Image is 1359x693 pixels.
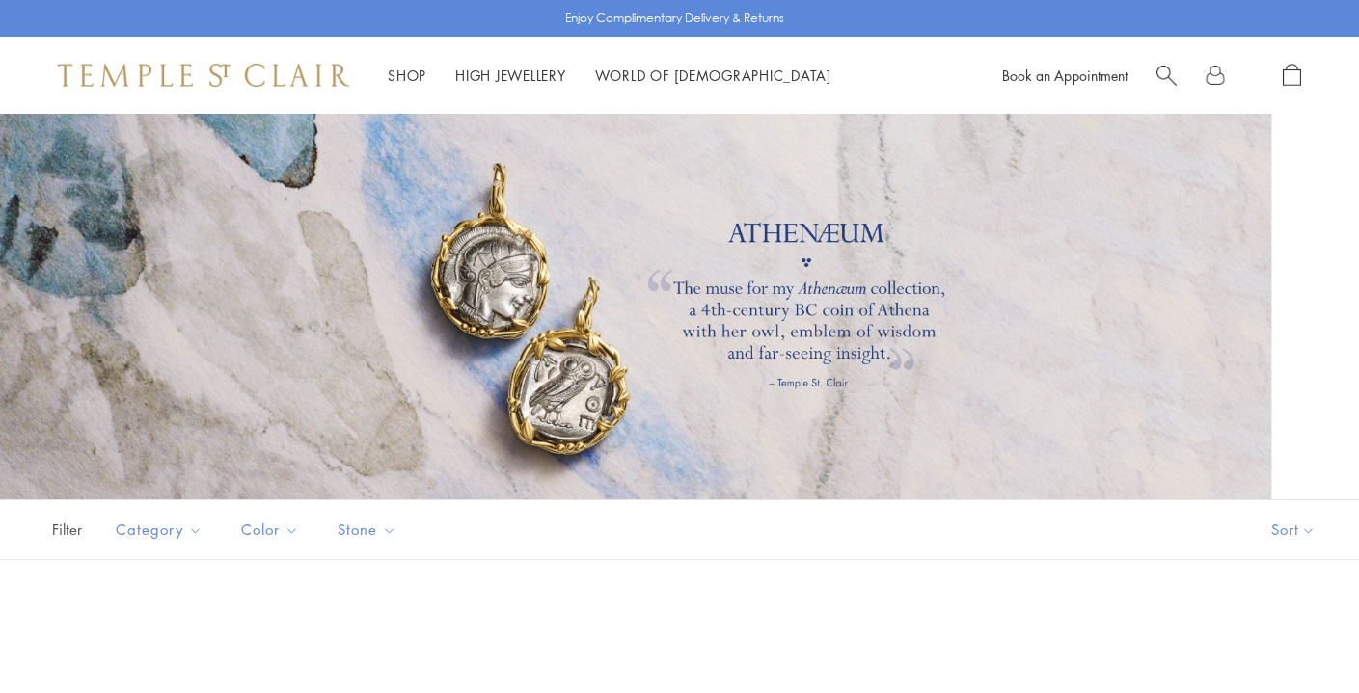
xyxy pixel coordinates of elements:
[565,9,784,28] p: Enjoy Complimentary Delivery & Returns
[1002,66,1128,85] a: Book an Appointment
[231,518,313,542] span: Color
[58,64,349,87] img: Temple St. Clair
[328,518,411,542] span: Stone
[1156,64,1177,88] a: Search
[101,508,217,551] button: Category
[1228,500,1359,559] button: Show sort by
[1283,64,1301,88] a: Open Shopping Bag
[595,66,831,85] a: World of [DEMOGRAPHIC_DATA]World of [DEMOGRAPHIC_DATA]
[455,66,566,85] a: High JewelleryHigh Jewellery
[323,508,411,551] button: Stone
[227,508,313,551] button: Color
[106,518,217,542] span: Category
[388,66,426,85] a: ShopShop
[388,64,831,88] nav: Main navigation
